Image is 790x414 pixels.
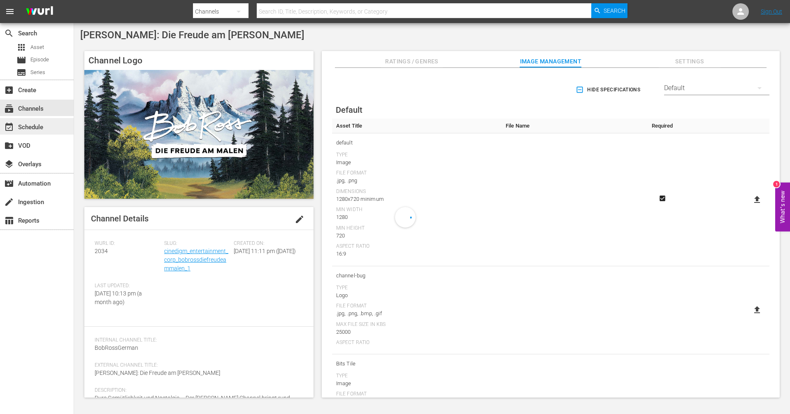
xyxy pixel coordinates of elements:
span: Series [30,68,45,77]
div: 1 [773,181,780,188]
div: Aspect Ratio [336,340,497,346]
div: .jpg, .png [336,177,497,185]
div: Image [336,379,497,388]
span: Create [4,85,14,95]
button: edit [290,209,309,229]
svg: Required [658,195,667,202]
span: Bits Tile [336,358,497,369]
span: Overlays [4,159,14,169]
span: External Channel Title: [95,362,299,369]
div: File Format [336,170,497,177]
span: Default [336,105,362,115]
div: .jpg, .png [336,398,497,406]
span: Hide Specifications [577,86,640,94]
span: [PERSON_NAME]: Die Freude am [PERSON_NAME] [95,370,220,376]
span: Description: [95,387,299,394]
span: channel-bug [336,270,497,281]
div: Type [336,373,497,379]
th: Asset Title [332,119,502,133]
span: Image Management [520,56,581,67]
span: Ratings / Genres [381,56,443,67]
span: BobRossGerman [95,344,138,351]
th: File Name [502,119,644,133]
span: Schedule [4,122,14,132]
button: Open Feedback Widget [775,183,790,232]
span: [DATE] 11:11 pm ([DATE]) [234,248,296,254]
div: .jpg, .png, .bmp, .gif [336,309,497,318]
span: menu [5,7,15,16]
span: Asset [30,43,44,51]
img: ans4CAIJ8jUAAAAAAAAAAAAAAAAAAAAAAAAgQb4GAAAAAAAAAAAAAAAAAAAAAAAAJMjXAAAAAAAAAAAAAAAAAAAAAAAAgAT5G... [20,2,59,21]
th: Required [644,119,680,133]
span: Last Updated: [95,283,160,289]
div: Min Width [336,207,497,213]
div: Type [336,152,497,158]
span: Asset [16,42,26,52]
div: Logo [336,291,497,300]
span: Channel Details [91,214,149,223]
div: Type [336,285,497,291]
span: Wurl ID: [95,240,160,247]
span: 2034 [95,248,108,254]
div: Default [664,77,769,100]
a: Sign Out [761,8,782,15]
div: 25000 [336,328,497,336]
span: Internal Channel Title: [95,337,299,344]
h4: Channel Logo [84,51,314,70]
img: Bob Ross: Die Freude am Malen [84,70,314,199]
div: 1280 [336,213,497,221]
div: Image [336,158,497,167]
span: Search [4,28,14,38]
a: cinedigm_entertainment_corp_bobrossdiefreudeammalen_1 [164,248,228,272]
span: [DATE] 10:13 pm (a month ago) [95,290,142,305]
span: Series [16,67,26,77]
div: File Format [336,303,497,309]
span: Search [604,3,625,18]
span: Channels [4,104,14,114]
div: 16:9 [336,250,497,258]
span: edit [295,214,304,224]
span: VOD [4,141,14,151]
button: Search [591,3,627,18]
div: Max File Size In Kbs [336,321,497,328]
span: Created On: [234,240,299,247]
span: [PERSON_NAME]: Die Freude am [PERSON_NAME] [80,29,304,41]
div: Min Height [336,225,497,232]
button: Hide Specifications [574,78,644,101]
div: Aspect Ratio [336,243,497,250]
span: Slug: [164,240,230,247]
div: 720 [336,232,497,240]
div: Dimensions [336,188,497,195]
span: default [336,137,497,148]
span: Ingestion [4,197,14,207]
span: Reports [4,216,14,226]
span: Episode [16,55,26,65]
span: Episode [30,56,49,64]
span: Automation [4,179,14,188]
span: Settings [659,56,720,67]
div: File Format [336,391,497,398]
div: 1280x720 minimum [336,195,497,203]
